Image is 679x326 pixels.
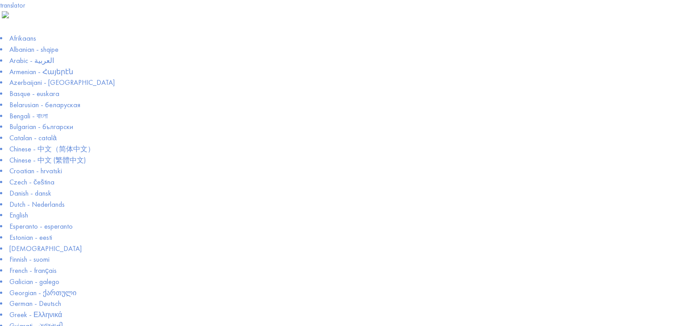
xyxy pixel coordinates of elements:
a: Belarusian - беларуская [9,100,80,109]
a: Finnish - suomi [9,255,50,264]
a: Armenian - Հայերէն [9,67,73,76]
a: Czech - čeština [9,177,54,187]
a: Danish - dansk [9,188,51,198]
a: Greek - Ελληνικά [9,310,62,319]
a: Chinese - 中文（简体中文） [9,144,95,154]
a: Catalan - català [9,133,57,142]
a: English [9,210,28,220]
a: Esperanto - esperanto [9,222,73,231]
a: Croatian - hrvatski [9,166,62,176]
a: Azerbaijani - [GEOGRAPHIC_DATA] [9,78,115,87]
a: Bengali - বাংলা [9,111,48,121]
a: Chinese - 中文 (繁體中文) [9,155,86,165]
iframe: Gorgias live chat messenger [634,284,670,317]
a: Albanian - shqipe [9,45,58,54]
a: Estonian - eesti [9,233,52,242]
a: German - Deutsch [9,299,61,308]
a: Galician - galego [9,277,59,286]
a: French - français [9,266,57,275]
a: Basque - euskara [9,89,59,98]
a: Georgian - ქართული [9,288,76,297]
a: Dutch - Nederlands [9,200,65,209]
a: Arabic - ‎‫العربية‬‎ [9,56,54,65]
img: right-arrow.png [2,11,9,18]
a: Bulgarian - български [9,122,73,131]
a: [DEMOGRAPHIC_DATA] [9,244,82,253]
a: Afrikaans [9,33,36,43]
